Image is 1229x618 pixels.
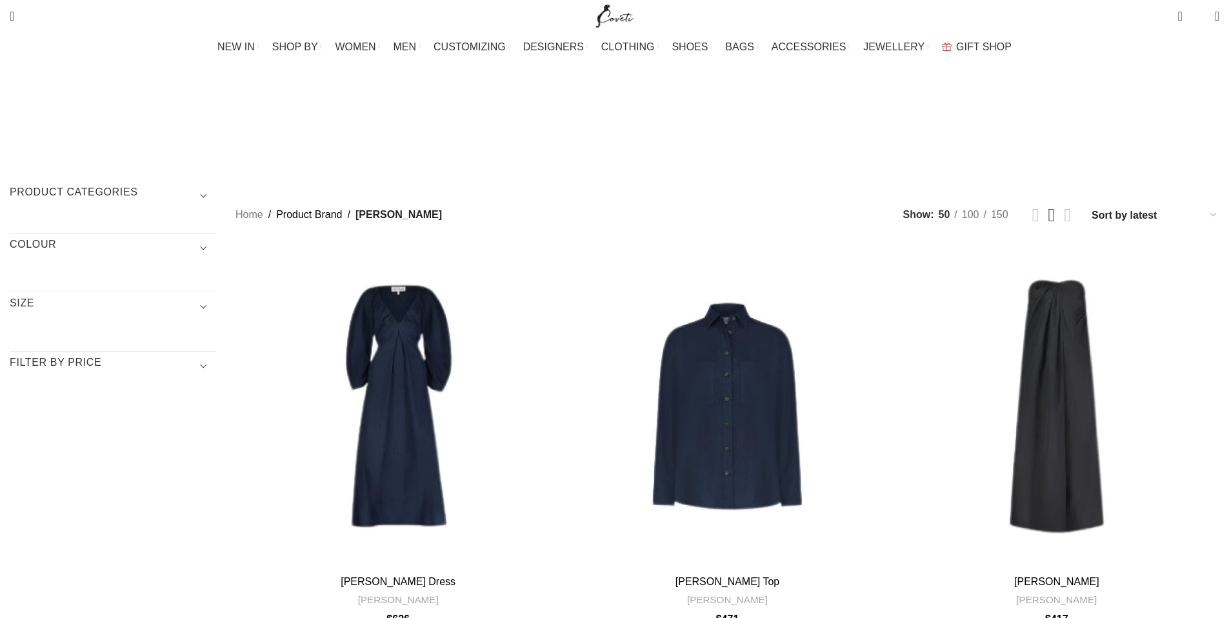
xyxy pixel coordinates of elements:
span: CUSTOMIZING [434,41,506,53]
span: JEWELLERY [863,41,924,53]
a: CLOTHING [601,34,659,60]
a: [PERSON_NAME] Dress [341,576,455,587]
span: CLOTHING [601,41,655,53]
a: Alice Dress [894,244,1219,569]
a: Adele Top [565,244,890,569]
h3: SIZE [10,296,216,318]
span: 0 [1195,13,1204,23]
span: 0 [1179,6,1188,16]
a: ACCESSORIES [772,34,851,60]
span: BAGS [725,41,754,53]
h3: Product categories [10,185,216,207]
a: DESIGNERS [523,34,588,60]
a: GIFT SHOP [942,34,1012,60]
a: MEN [394,34,421,60]
a: 0 [1171,3,1188,29]
a: BAGS [725,34,758,60]
span: MEN [394,41,417,53]
span: WOMEN [335,41,376,53]
a: WOMEN [335,34,381,60]
a: [PERSON_NAME] [687,593,768,606]
div: My Wishlist [1192,3,1205,29]
a: Search [3,3,21,29]
div: Main navigation [3,34,1226,60]
a: SHOP BY [272,34,323,60]
a: JEWELLERY [863,34,929,60]
a: [PERSON_NAME] [1016,593,1097,606]
span: SHOES [672,41,708,53]
a: CUSTOMIZING [434,34,510,60]
span: NEW IN [217,41,255,53]
a: Ophelia Dress [235,244,561,569]
a: SHOES [672,34,712,60]
a: [PERSON_NAME] Top [675,576,780,587]
a: Site logo [593,10,636,21]
a: [PERSON_NAME] [1014,576,1099,587]
span: SHOP BY [272,41,318,53]
img: GiftBag [942,43,952,51]
h3: COLOUR [10,237,216,259]
span: DESIGNERS [523,41,584,53]
h3: Filter by price [10,355,216,377]
span: GIFT SHOP [956,41,1012,53]
span: ACCESSORIES [772,41,846,53]
a: NEW IN [217,34,259,60]
a: [PERSON_NAME] [358,593,439,606]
